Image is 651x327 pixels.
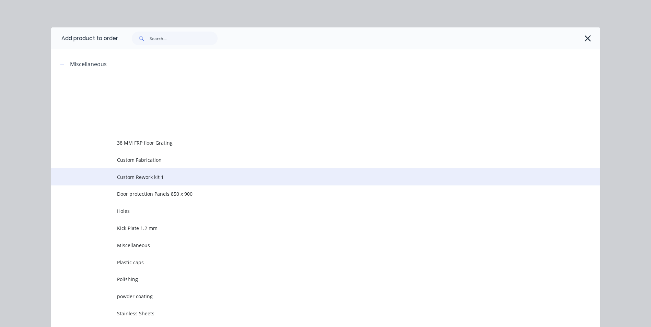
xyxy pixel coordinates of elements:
[51,27,118,49] div: Add product to order
[117,276,503,283] span: Polishing
[117,310,503,317] span: Stainless Sheets
[70,60,107,68] div: Miscellaneous
[117,139,503,146] span: 38 MM FRP floor Grating
[117,242,503,249] span: Miscellaneous
[150,32,218,45] input: Search...
[117,259,503,266] span: Plastic caps
[117,156,503,163] span: Custom Fabrication
[117,190,503,197] span: Door protection Panels 850 x 900
[117,207,503,215] span: Holes
[117,293,503,300] span: powder coating
[117,173,503,181] span: Custom Rework kit 1
[117,225,503,232] span: Kick Plate 1.2 mm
